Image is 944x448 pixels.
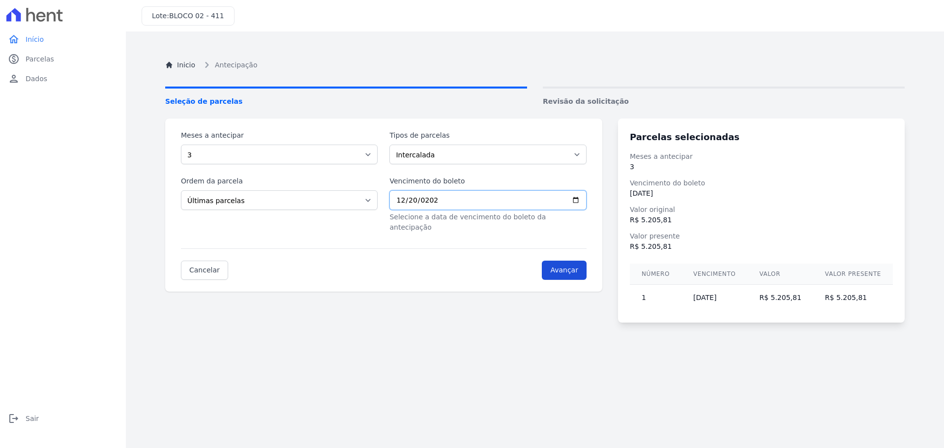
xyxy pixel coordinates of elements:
dd: R$ 5.205,81 [630,241,893,252]
dd: 3 [630,162,893,172]
td: 1 [630,285,681,311]
i: home [8,33,20,45]
input: Avançar [542,261,587,280]
a: Cancelar [181,261,228,280]
label: Meses a antecipar [181,130,378,141]
th: Valor [747,264,813,285]
h3: Parcelas selecionadas [630,130,893,144]
i: logout [8,413,20,424]
td: R$ 5.205,81 [813,285,893,311]
span: Dados [26,74,47,84]
a: homeInício [4,30,122,49]
label: Tipos de parcelas [389,130,586,141]
th: Valor presente [813,264,893,285]
a: personDados [4,69,122,89]
a: paidParcelas [4,49,122,69]
a: Inicio [165,60,195,70]
i: person [8,73,20,85]
dt: Meses a antecipar [630,151,893,162]
span: Seleção de parcelas [165,96,527,107]
h3: Lote: [152,11,224,21]
dd: [DATE] [630,188,893,199]
nav: Breadcrumb [165,59,905,71]
span: Revisão da solicitação [543,96,905,107]
i: paid [8,53,20,65]
label: Vencimento do boleto [389,176,586,186]
a: logoutSair [4,409,122,428]
span: Início [26,34,44,44]
nav: Progress [165,87,905,107]
dt: Valor original [630,205,893,215]
th: Vencimento [681,264,747,285]
td: R$ 5.205,81 [747,285,813,311]
span: Sair [26,414,39,423]
p: Selecione a data de vencimento do boleto da antecipação [389,212,586,233]
span: BLOCO 02 - 411 [169,12,224,20]
label: Ordem da parcela [181,176,378,186]
dd: R$ 5.205,81 [630,215,893,225]
dt: Vencimento do boleto [630,178,893,188]
span: Antecipação [215,60,257,70]
span: Parcelas [26,54,54,64]
dt: Valor presente [630,231,893,241]
td: [DATE] [681,285,747,311]
th: Número [630,264,681,285]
